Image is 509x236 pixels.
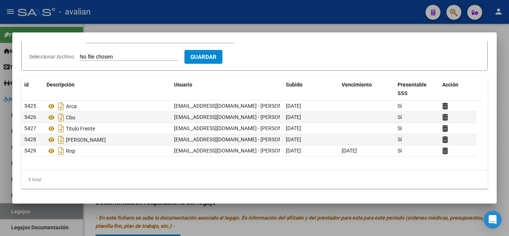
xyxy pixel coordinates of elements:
span: Sí [398,136,402,142]
span: 5425 [24,103,36,109]
span: Sí [398,114,402,120]
span: Guardar [190,54,216,60]
span: 5429 [24,148,36,154]
span: [EMAIL_ADDRESS][DOMAIN_NAME] - [PERSON_NAME] [174,136,300,142]
span: Arca [66,103,77,109]
span: Vencimiento [342,82,372,88]
span: [PERSON_NAME] [66,137,106,143]
span: [EMAIL_ADDRESS][DOMAIN_NAME] - [PERSON_NAME] [174,125,300,131]
i: Descargar documento [56,123,66,135]
i: Descargar documento [56,145,66,157]
span: id [24,82,29,88]
span: Usuario [174,82,192,88]
div: 5 total [21,170,488,189]
span: Descripción [47,82,75,88]
span: Rnp [66,148,75,154]
span: Acción [442,82,458,88]
span: [DATE] [286,136,301,142]
datatable-header-cell: Vencimiento [339,77,395,101]
span: Seleccionar Archivo [29,54,74,60]
span: [DATE] [286,114,301,120]
i: Descargar documento [56,134,66,146]
span: Sí [398,103,402,109]
datatable-header-cell: Descripción [44,77,171,101]
datatable-header-cell: Subido [283,77,339,101]
datatable-header-cell: Presentable SSS [395,77,439,101]
span: Titulo Frente [66,126,95,132]
span: [EMAIL_ADDRESS][DOMAIN_NAME] - [PERSON_NAME] [174,103,300,109]
span: [DATE] [286,125,301,131]
i: Descargar documento [56,100,66,112]
span: 5426 [24,114,36,120]
span: [EMAIL_ADDRESS][DOMAIN_NAME] - [PERSON_NAME] [174,114,300,120]
datatable-header-cell: Usuario [171,77,283,101]
span: [DATE] [286,103,301,109]
i: Descargar documento [56,111,66,123]
span: Subido [286,82,303,88]
span: Cbu [66,114,75,120]
button: Guardar [184,50,222,64]
div: Open Intercom Messenger [484,211,502,229]
datatable-header-cell: id [21,77,44,101]
span: [EMAIL_ADDRESS][DOMAIN_NAME] - [PERSON_NAME] [174,148,300,154]
span: [DATE] [286,148,301,154]
span: 5427 [24,125,36,131]
span: 5428 [24,136,36,142]
span: [DATE] [342,148,357,154]
span: Sí [398,125,402,131]
datatable-header-cell: Acción [439,77,477,101]
span: Sí [398,148,402,154]
span: Presentable SSS [398,82,427,96]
